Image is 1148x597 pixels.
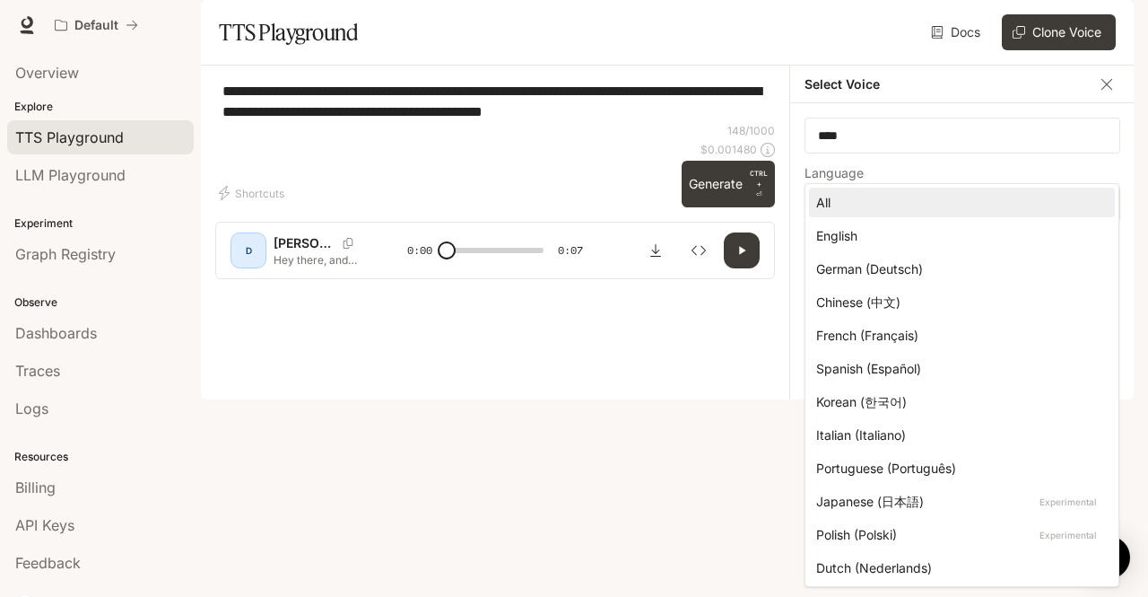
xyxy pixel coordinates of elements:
div: All [816,193,1100,212]
div: Spanish (Español) [816,359,1100,378]
div: Dutch (Nederlands) [816,558,1100,577]
div: Polish (Polski) [816,525,1100,544]
div: French (Français) [816,326,1100,345]
div: Chinese (中文) [816,293,1100,312]
div: English [816,226,1100,245]
div: German (Deutsch) [816,259,1100,278]
div: Portuguese (Português) [816,459,1100,478]
div: Japanese (日本語) [816,492,1100,511]
div: Italian (Italiano) [816,426,1100,444]
div: Korean (한국어) [816,392,1100,411]
p: Experimental [1036,527,1100,543]
p: Experimental [1036,494,1100,510]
